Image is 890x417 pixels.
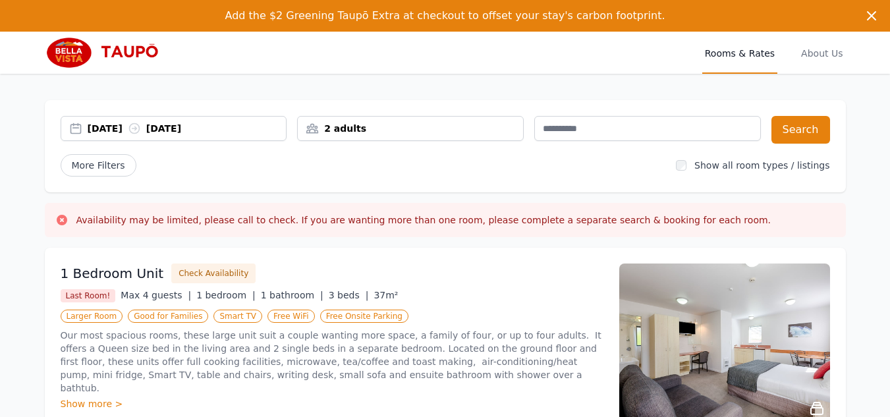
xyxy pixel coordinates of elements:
[771,116,830,144] button: Search
[213,310,262,323] span: Smart TV
[61,154,136,177] span: More Filters
[61,264,164,283] h3: 1 Bedroom Unit
[261,290,323,300] span: 1 bathroom |
[329,290,369,300] span: 3 beds |
[61,310,123,323] span: Larger Room
[320,310,408,323] span: Free Onsite Parking
[196,290,256,300] span: 1 bedroom |
[694,160,829,171] label: Show all room types / listings
[171,264,256,283] button: Check Availability
[61,397,603,410] div: Show more >
[45,37,172,69] img: Bella Vista Taupo
[121,290,191,300] span: Max 4 guests |
[61,329,603,395] p: Our most spacious rooms, these large unit suit a couple wanting more space, a family of four, or ...
[61,289,116,302] span: Last Room!
[76,213,771,227] h3: Availability may be limited, please call to check. If you are wanting more than one room, please ...
[128,310,208,323] span: Good for Families
[374,290,398,300] span: 37m²
[702,32,777,74] a: Rooms & Rates
[225,9,665,22] span: Add the $2 Greening Taupō Extra at checkout to offset your stay's carbon footprint.
[267,310,315,323] span: Free WiFi
[798,32,845,74] a: About Us
[88,122,287,135] div: [DATE] [DATE]
[298,122,523,135] div: 2 adults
